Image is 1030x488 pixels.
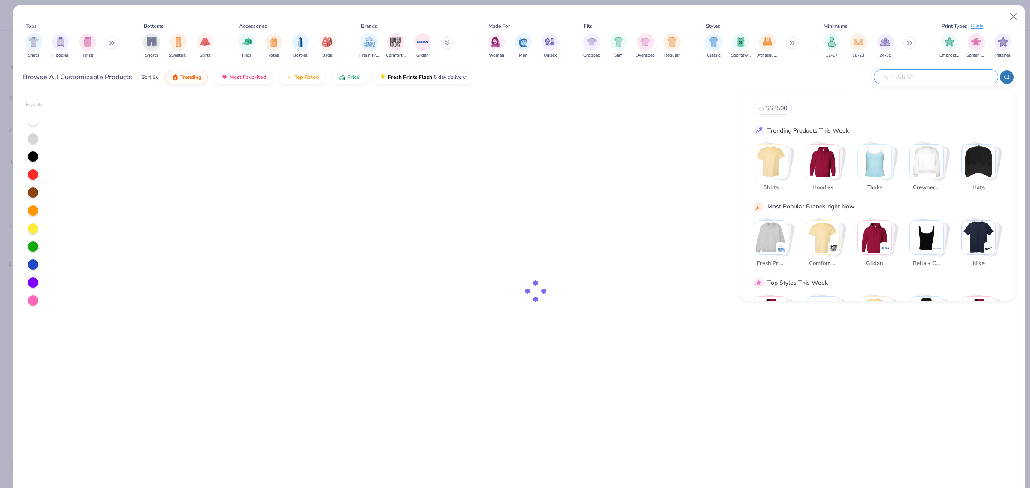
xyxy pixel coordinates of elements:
button: Fresh Prints Flash5 day delivery [373,70,472,84]
img: Casual [962,297,995,331]
button: Stack Card Button Comfort Colors [806,220,845,271]
button: filter button [610,33,627,59]
div: filter for Fresh Prints [359,33,379,59]
span: Gildan [416,52,429,59]
img: Hats [962,145,995,178]
img: TopRated.gif [286,74,293,81]
button: filter button [542,33,559,59]
div: filter for Gildan [414,33,431,59]
span: Tanks [861,184,889,192]
img: Embroidery Image [945,37,954,47]
button: Stack Card Button Athleisure [857,297,897,348]
img: Sportswear Image [736,37,745,47]
img: Skirts Image [200,37,210,47]
button: Top Rated [279,70,325,84]
span: Trending [180,74,201,81]
div: filter for Tanks [79,33,96,59]
div: filter for Men [515,33,532,59]
div: filter for Oversized [636,33,655,59]
div: filter for Screen Print [966,33,986,59]
span: Nike [965,259,993,268]
img: 24-35 Image [880,37,890,47]
div: filter for Skirts [197,33,214,59]
button: filter button [169,33,188,59]
img: Bags Image [322,37,332,47]
span: Most Favorited [230,74,266,81]
button: Stack Card Button Bella + Canvas [909,220,949,271]
span: Hats [242,52,251,59]
img: Sweatpants Image [174,37,183,47]
span: Price [347,74,360,81]
span: Men [519,52,527,59]
div: Sort By [142,73,158,81]
img: Athleisure Image [763,37,772,47]
button: filter button [583,33,600,59]
div: filter for 18-23 [850,33,867,59]
button: SS45000 [754,102,792,115]
img: Fresh Prints [754,221,788,254]
button: Stack Card Button Tanks [857,144,897,195]
img: Crewnecks [910,145,943,178]
img: Hats Image [242,37,252,47]
button: filter button [850,33,867,59]
button: filter button [663,33,681,59]
span: Hoodies [52,52,69,59]
span: Gildan [861,259,889,268]
button: filter button [757,33,777,59]
button: Stack Card Button Nike [961,220,1001,271]
img: Patches Image [998,37,1008,47]
input: Try "T-Shirt" [879,72,992,82]
button: filter button [636,33,655,59]
div: filter for Shirts [25,33,42,59]
button: Stack Card Button Preppy [909,297,949,348]
button: filter button [515,33,532,59]
button: Stack Card Button Sportswear [806,297,845,348]
button: Stack Card Button Shirts [754,144,793,195]
div: filter for Classic [705,33,722,59]
button: filter button [414,33,431,59]
div: filter for Comfort Colors [386,33,406,59]
span: Shirts [757,184,785,192]
span: 5 day delivery [434,72,466,82]
span: Bella + Canvas [913,259,941,268]
button: Stack Card Button Fresh Prints [754,220,793,271]
button: filter button [705,33,722,59]
div: filter for Shorts [143,33,160,59]
div: Minimums [824,22,848,30]
span: Oversized [636,52,655,59]
button: Price [332,70,366,84]
div: Top Styles This Week [767,278,828,287]
div: filter for Cropped [583,33,600,59]
div: Most Popular Brands right Now [767,202,854,211]
div: filter for Patches [994,33,1012,59]
img: Unisex Image [545,37,555,47]
button: Stack Card Button Gildan [857,220,897,271]
img: Comfort Colors [806,221,839,254]
span: Bottles [293,52,308,59]
span: SS4500 [766,104,787,112]
button: filter button [731,33,751,59]
span: Sweatpants [169,52,188,59]
img: Nike [962,221,995,254]
span: Screen Print [966,52,986,59]
button: filter button [197,33,214,59]
button: Stack Card Button Hoodies [806,144,845,195]
img: 12-17 Image [827,37,836,47]
img: Tanks Image [83,37,92,47]
div: Accessories [239,22,267,30]
img: Men Image [518,37,528,47]
span: Skirts [200,52,211,59]
span: Shorts [145,52,158,59]
button: Most Favorited [215,70,273,84]
span: 12-17 [826,52,838,59]
div: filter for 12-17 [823,33,840,59]
button: Stack Card Button Classic [754,297,793,348]
span: Totes [268,52,279,59]
img: Shirts Image [29,37,39,47]
button: filter button [25,33,42,59]
div: Fits [584,22,592,30]
div: Guide [971,23,983,30]
span: Unisex [544,52,557,59]
span: Regular [664,52,680,59]
span: Fresh Prints Flash [388,74,432,81]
